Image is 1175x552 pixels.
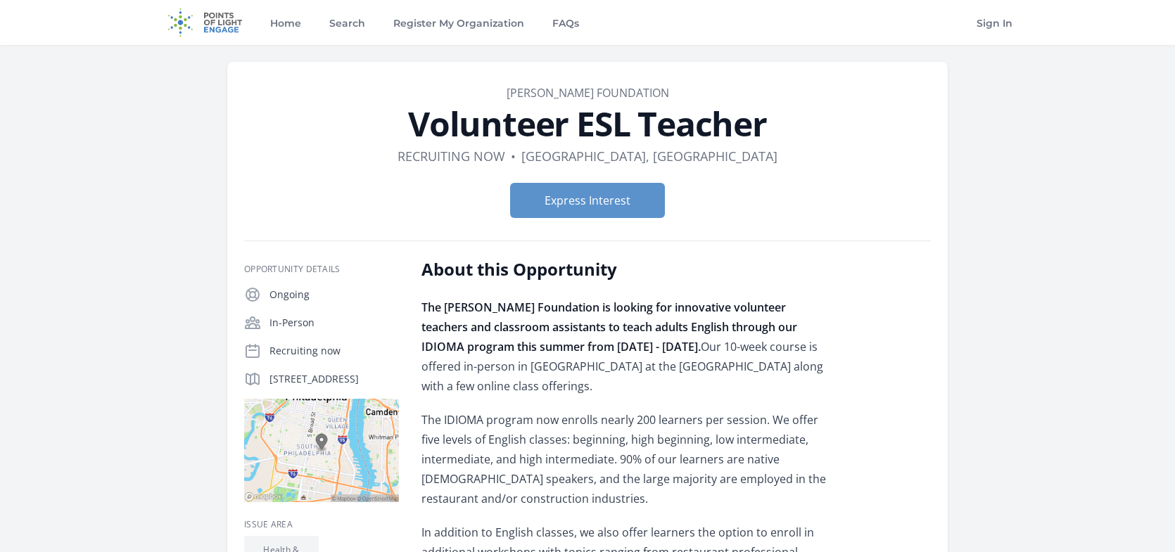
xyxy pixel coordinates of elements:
h1: Volunteer ESL Teacher [244,107,931,141]
h3: Opportunity Details [244,264,399,275]
div: • [511,146,516,166]
p: The IDIOMA program now enrolls nearly 200 learners per session. We offer five levels of English c... [421,410,833,508]
h3: Issue area [244,519,399,530]
strong: The [PERSON_NAME] Foundation is looking for innovative volunteer teachers and classroom assistant... [421,300,797,354]
p: In-Person [269,316,399,330]
h2: About this Opportunity [421,258,833,281]
p: [STREET_ADDRESS] [269,372,399,386]
p: Ongoing [269,288,399,302]
a: [PERSON_NAME] Foundation [507,85,669,101]
dd: Recruiting now [398,146,505,166]
button: Express Interest [510,183,665,218]
img: Map [244,399,399,502]
dd: [GEOGRAPHIC_DATA], [GEOGRAPHIC_DATA] [521,146,777,166]
p: Recruiting now [269,344,399,358]
p: Our 10-week course is offered in-person in [GEOGRAPHIC_DATA] at the [GEOGRAPHIC_DATA] along with ... [421,297,833,396]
